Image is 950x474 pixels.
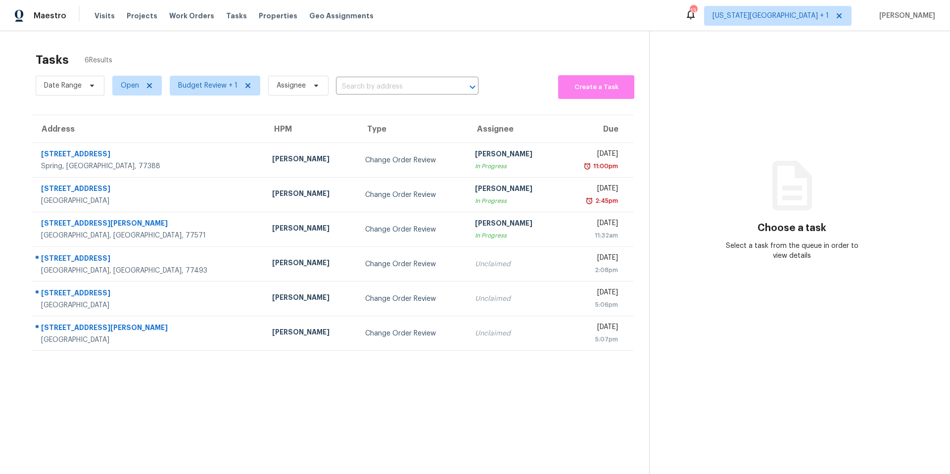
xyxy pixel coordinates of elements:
div: [DATE] [568,253,618,265]
div: 5:06pm [568,300,618,310]
div: [PERSON_NAME] [272,292,349,305]
button: Create a Task [558,75,634,99]
div: Change Order Review [365,294,459,304]
span: Geo Assignments [309,11,374,21]
div: [GEOGRAPHIC_DATA] [41,300,256,310]
div: Change Order Review [365,225,459,235]
div: 2:45pm [593,196,618,206]
div: [GEOGRAPHIC_DATA] [41,196,256,206]
div: [PERSON_NAME] [272,327,349,339]
div: In Progress [475,231,552,240]
th: Due [560,115,633,143]
span: Open [121,81,139,91]
div: Change Order Review [365,155,459,165]
div: 5:07pm [568,334,618,344]
span: Budget Review + 1 [178,81,237,91]
th: HPM [264,115,357,143]
span: Date Range [44,81,82,91]
div: In Progress [475,196,552,206]
span: Create a Task [563,82,629,93]
div: Unclaimed [475,259,552,269]
span: 6 Results [85,55,112,65]
div: 11:32am [568,231,618,240]
div: [PERSON_NAME] [272,154,349,166]
div: Spring, [GEOGRAPHIC_DATA], 77388 [41,161,256,171]
div: [PERSON_NAME] [272,189,349,201]
div: Unclaimed [475,329,552,338]
div: [DATE] [568,149,618,161]
div: [PERSON_NAME] [272,223,349,236]
div: [PERSON_NAME] [475,149,552,161]
div: [DATE] [568,218,618,231]
img: Overdue Alarm Icon [583,161,591,171]
div: Change Order Review [365,259,459,269]
div: Unclaimed [475,294,552,304]
div: Select a task from the queue in order to view details [721,241,863,261]
div: [PERSON_NAME] [475,218,552,231]
img: Overdue Alarm Icon [585,196,593,206]
h2: Tasks [36,55,69,65]
div: [STREET_ADDRESS] [41,253,256,266]
span: [PERSON_NAME] [875,11,935,21]
div: [GEOGRAPHIC_DATA], [GEOGRAPHIC_DATA], 77571 [41,231,256,240]
div: Change Order Review [365,329,459,338]
th: Assignee [467,115,560,143]
div: [STREET_ADDRESS][PERSON_NAME] [41,218,256,231]
div: [DATE] [568,322,618,334]
div: 11:00pm [591,161,618,171]
span: Properties [259,11,297,21]
div: [GEOGRAPHIC_DATA], [GEOGRAPHIC_DATA], 77493 [41,266,256,276]
div: In Progress [475,161,552,171]
div: [STREET_ADDRESS] [41,149,256,161]
div: [DATE] [568,184,618,196]
th: Address [32,115,264,143]
div: 2:08pm [568,265,618,275]
div: [STREET_ADDRESS] [41,288,256,300]
div: [PERSON_NAME] [272,258,349,270]
span: Assignee [277,81,306,91]
div: [DATE] [568,287,618,300]
div: 13 [690,6,697,16]
span: [US_STATE][GEOGRAPHIC_DATA] + 1 [712,11,829,21]
div: [PERSON_NAME] [475,184,552,196]
span: Projects [127,11,157,21]
h3: Choose a task [758,223,826,233]
th: Type [357,115,467,143]
button: Open [466,80,479,94]
span: Maestro [34,11,66,21]
span: Work Orders [169,11,214,21]
span: Tasks [226,12,247,19]
input: Search by address [336,79,451,95]
div: [STREET_ADDRESS][PERSON_NAME] [41,323,256,335]
div: [STREET_ADDRESS] [41,184,256,196]
div: Change Order Review [365,190,459,200]
span: Visits [95,11,115,21]
div: [GEOGRAPHIC_DATA] [41,335,256,345]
